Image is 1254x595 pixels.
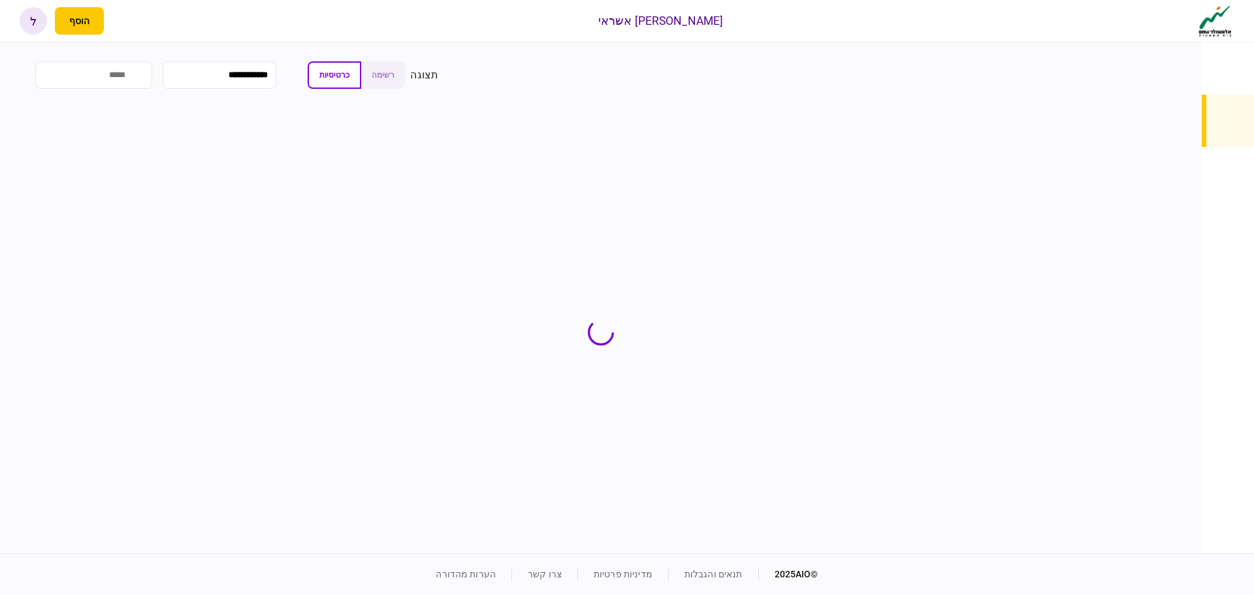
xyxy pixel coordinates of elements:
[20,7,47,35] button: ל
[436,569,496,579] a: הערות מהדורה
[410,67,438,83] div: תצוגה
[684,569,743,579] a: תנאים והגבלות
[758,568,818,581] div: © 2025 AIO
[361,61,405,89] button: רשימה
[1196,5,1234,37] img: client company logo
[372,71,394,80] span: רשימה
[594,569,652,579] a: מדיניות פרטיות
[308,61,361,89] button: כרטיסיות
[112,7,139,35] button: פתח רשימת התראות
[528,569,562,579] a: צרו קשר
[55,7,104,35] button: פתח תפריט להוספת לקוח
[319,71,349,80] span: כרטיסיות
[598,12,724,29] div: [PERSON_NAME] אשראי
